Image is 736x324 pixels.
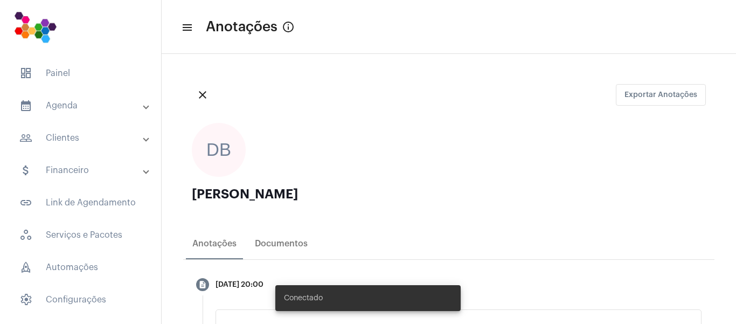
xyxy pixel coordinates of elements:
mat-icon: close [196,88,209,101]
mat-panel-title: Financeiro [19,164,144,177]
span: sidenav icon [19,293,32,306]
span: Exportar Anotações [624,91,697,99]
span: Serviços e Pacotes [11,222,150,248]
mat-expansion-panel-header: sidenav iconAgenda [6,93,161,119]
span: Link de Agendamento [11,190,150,216]
mat-icon: description [198,280,207,289]
mat-icon: sidenav icon [19,99,32,112]
mat-panel-title: Agenda [19,99,144,112]
div: DB [192,123,246,177]
mat-panel-title: Clientes [19,132,144,144]
span: Conectado [284,293,323,304]
div: [PERSON_NAME] [192,188,706,201]
img: 7bf4c2a9-cb5a-6366-d80e-59e5d4b2024a.png [9,5,62,49]
div: Documentos [255,239,308,249]
span: sidenav icon [19,229,32,242]
span: sidenav icon [19,67,32,80]
mat-icon: sidenav icon [19,196,32,209]
span: Painel [11,60,150,86]
mat-expansion-panel-header: sidenav iconFinanceiro [6,157,161,183]
div: Anotações [192,239,237,249]
mat-expansion-panel-header: sidenav iconClientes [6,125,161,151]
mat-icon: sidenav icon [181,21,192,34]
mat-icon: sidenav icon [19,164,32,177]
span: Anotações [206,18,277,36]
mat-icon: sidenav icon [19,132,32,144]
span: Automações [11,254,150,280]
mat-icon: info_outlined [282,20,295,33]
button: Exportar Anotações [616,84,706,106]
span: Configurações [11,287,150,313]
span: sidenav icon [19,261,32,274]
div: [DATE] 20:00 [216,281,263,289]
